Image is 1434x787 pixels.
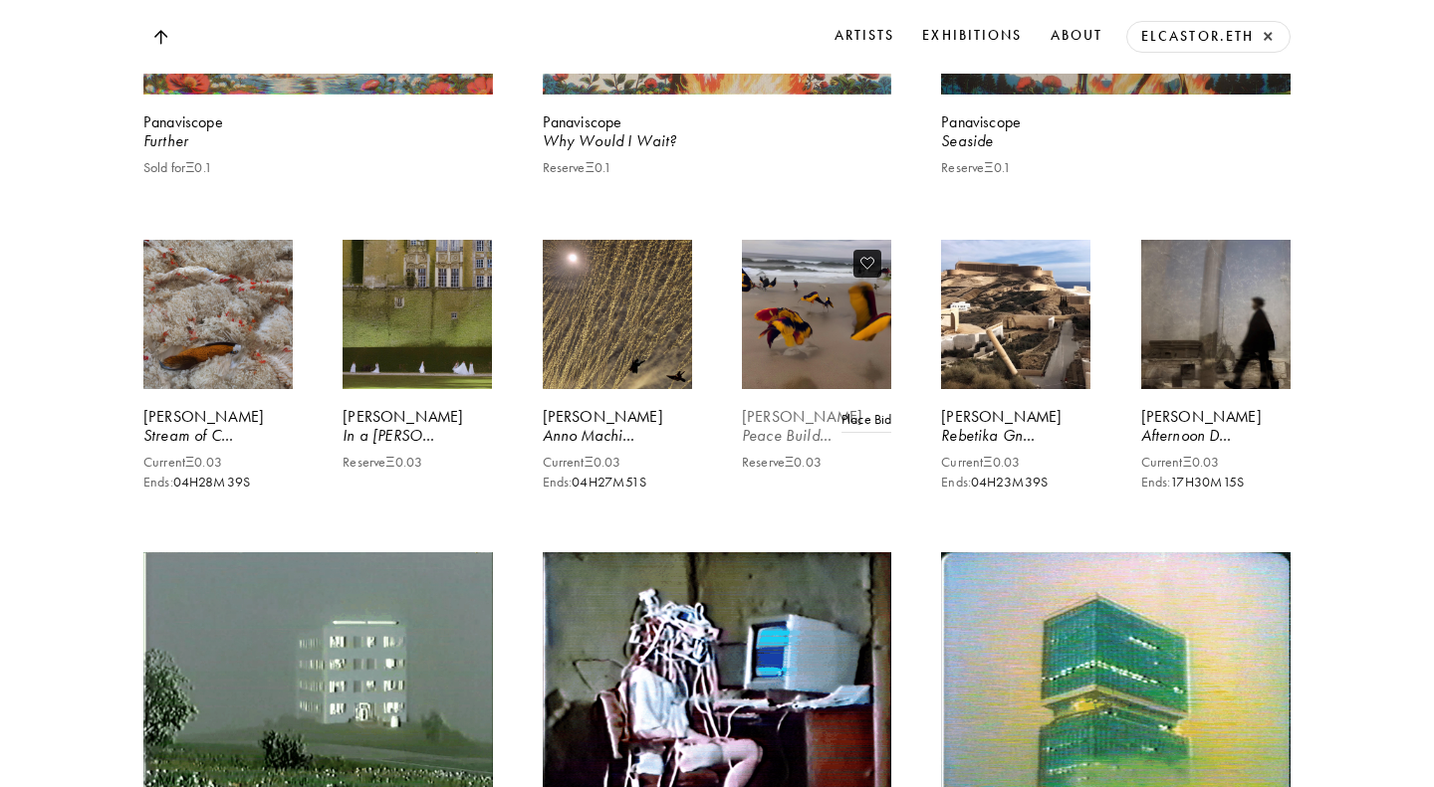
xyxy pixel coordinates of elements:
p: Ends: [543,475,647,491]
div: Rebetika Gnossienne [941,425,1090,447]
span: 23 [996,472,1011,493]
b: Panaviscope [143,112,223,131]
p: Ends: [143,475,250,491]
a: [PERSON_NAME]Anno MachinaeCurrentΞ0.03Ends:04H27M51S [543,240,692,552]
button: × [1259,29,1276,46]
a: [PERSON_NAME]Peace BuildersReserveΞ0.03Place Bid [742,240,891,552]
a: elcastor.eth × [1137,22,1280,52]
span: 04 [971,472,987,493]
div: Further [143,130,493,152]
span: 17 [1170,472,1184,493]
p: Current Ξ 0.03 [941,455,1020,471]
b: Panaviscope [543,112,622,131]
span: 04 [173,472,189,493]
a: About [1047,21,1107,53]
span: H [589,472,597,493]
b: [PERSON_NAME] [143,407,264,426]
span: H [189,472,198,493]
p: Current Ξ 0.03 [143,455,222,471]
b: [PERSON_NAME] [941,407,1062,426]
span: S [1237,472,1244,493]
span: H [987,472,996,493]
b: [PERSON_NAME] [543,407,663,426]
span: M [1210,472,1223,493]
a: [PERSON_NAME]In a [PERSON_NAME] PoemReserveΞ0.03 [343,240,492,552]
div: Anno Machinae [543,425,692,447]
b: [PERSON_NAME] [343,407,463,426]
span: S [243,472,250,493]
div: Stream of Consciousness [143,425,293,447]
div: In a [PERSON_NAME] Poem [343,425,492,447]
div: Seaside [941,130,1291,152]
p: Reserve Ξ 0.1 [941,160,1011,176]
span: H [1185,472,1194,493]
div: Peace Builders [742,425,891,447]
p: Reserve Ξ 0.03 [742,455,822,471]
a: Exhibitions [918,21,1026,53]
span: S [639,472,646,493]
p: Sold for Ξ 0.1 [143,160,212,176]
span: M [1012,472,1025,493]
p: Ends: [941,475,1048,491]
span: 28 [198,472,213,493]
span: 04 [572,472,588,493]
b: [PERSON_NAME] [742,407,862,426]
span: S [1041,472,1048,493]
div: Why Would I Wait? [543,130,892,152]
span: 39 [227,472,243,493]
a: [PERSON_NAME]Stream of ConsciousnessCurrentΞ0.03Ends:04H28M39S [143,240,293,552]
span: 30 [1194,472,1210,493]
b: [PERSON_NAME] [1141,407,1262,426]
img: Top [153,30,167,45]
b: Panaviscope [941,112,1021,131]
p: Current Ξ 0.03 [1141,455,1220,471]
p: Reserve Ξ 0.03 [343,455,422,471]
p: Current Ξ 0.03 [543,455,621,471]
span: 15 [1223,472,1237,493]
a: [PERSON_NAME]Afternoon DrippingCurrentΞ0.03Ends:17H30M15S [1141,240,1291,552]
p: Reserve Ξ 0.1 [543,160,612,176]
span: 27 [597,472,612,493]
a: [PERSON_NAME]Rebetika GnossienneCurrentΞ0.03Ends:04H23M39S [941,240,1090,552]
span: M [213,472,226,493]
p: Ends: [1141,475,1245,491]
span: M [612,472,625,493]
a: Artists [831,21,899,53]
div: Place Bid [841,409,891,431]
span: 39 [1025,472,1041,493]
div: Afternoon Dripping [1141,425,1291,447]
span: 51 [625,472,639,493]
